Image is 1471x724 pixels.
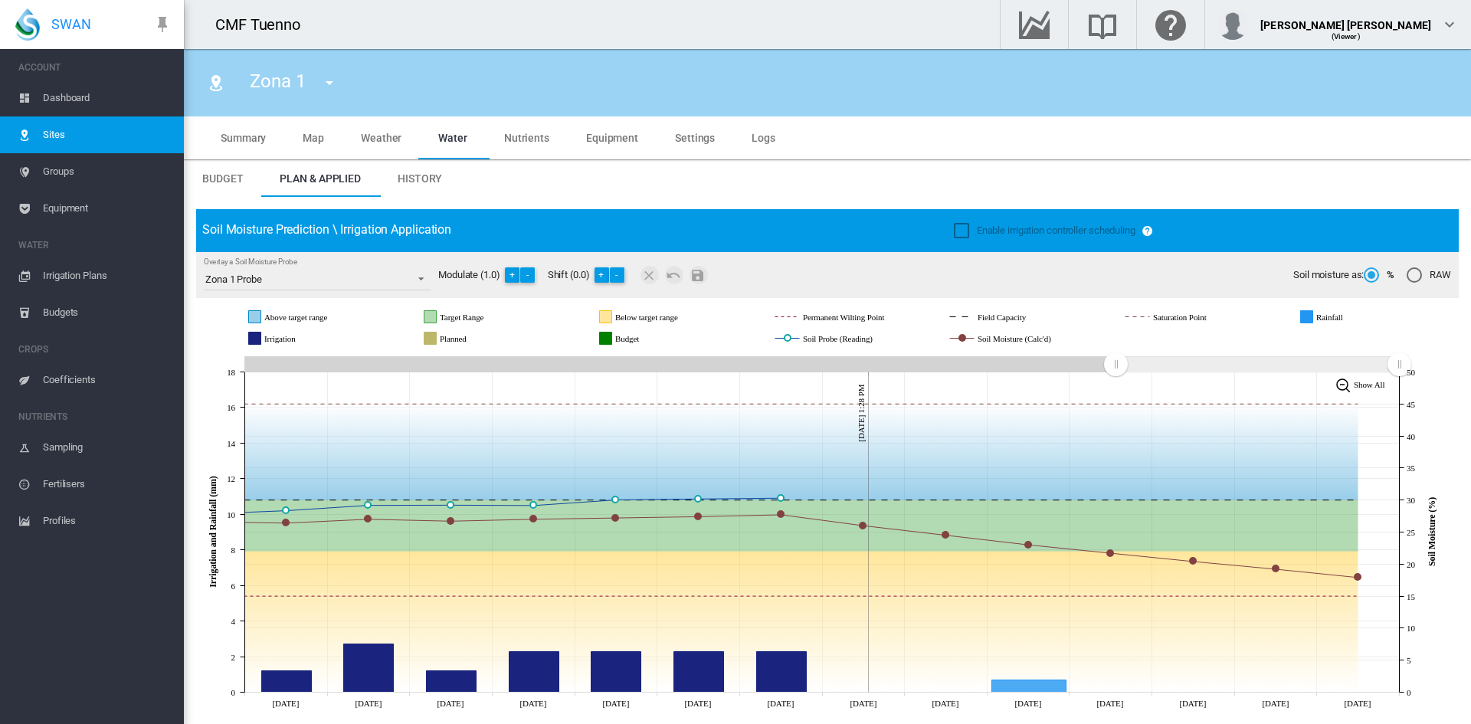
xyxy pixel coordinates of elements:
[932,699,958,708] tspan: [DATE]
[1301,310,1389,324] g: Rainfall
[227,368,235,377] tspan: 18
[438,266,548,284] div: Modulate (1.0)
[1407,592,1415,601] tspan: 15
[227,510,235,519] tspan: 10
[1125,310,1263,324] g: Saturation Point
[775,310,946,324] g: Permanent Wilting Point
[18,405,172,429] span: NUTRIENTS
[43,153,172,190] span: Groups
[1084,15,1121,34] md-icon: Search the knowledge base
[15,8,40,41] img: SWAN-Landscape-Logo-Colour-drop.png
[1407,560,1415,569] tspan: 20
[437,699,464,708] tspan: [DATE]
[227,474,235,483] tspan: 12
[249,310,388,324] g: Above target range
[600,310,738,324] g: Below target range
[612,515,618,521] circle: Soil Moisture (Calc'd) Fri 08 Aug, 2025 27.2
[221,132,266,144] span: Summary
[530,516,536,522] circle: Soil Moisture (Calc'd) Thu 07 Aug, 2025 27
[1407,688,1411,697] tspan: 0
[365,502,371,508] circle: Soil Probe (Reading) Tue 05 Aug, 2025 29.167500000000004
[1407,268,1451,283] md-radio-button: RAW
[283,507,289,513] circle: Soil Probe (Reading) Mon 04 Aug, 2025 28.337500000000002
[272,699,299,708] tspan: [DATE]
[950,332,1109,346] g: Soil Moisture (Calc'd)
[695,513,701,519] circle: Soil Moisture (Calc'd) Sat 09 Aug, 2025 27.4
[303,132,324,144] span: Map
[231,545,236,555] tspan: 8
[1407,528,1415,537] tspan: 25
[504,132,549,144] span: Nutrients
[695,496,701,502] circle: Soil Probe (Reading) Sat 09 Aug, 2025 30.1675
[600,332,688,346] g: Budget
[1344,699,1371,708] tspan: [DATE]
[231,617,236,626] tspan: 4
[640,266,659,284] button: Remove
[1407,496,1415,505] tspan: 30
[1332,32,1361,41] span: (Viewer)
[204,267,431,290] md-select: Overlay a Soil Moisture Probe: Zona 1 Probe
[690,266,708,284] button: Save Changes
[684,699,711,708] tspan: [DATE]
[424,332,516,346] g: Planned
[992,680,1066,693] g: Rainfall Wed 13 Aug, 2025 0.7
[602,699,629,708] tspan: [DATE]
[1025,542,1031,548] circle: Soil Moisture (Calc'd) Wed 13 Aug, 2025 23
[665,266,683,284] md-icon: icon-undo
[447,518,454,524] circle: Soil Moisture (Calc'd) Wed 06 Aug, 2025 26.7
[205,274,262,285] div: Zona 1 Probe
[674,652,724,693] g: Irrigation Sat 09 Aug, 2025 2.3
[320,74,339,92] md-icon: icon-menu-down
[942,532,948,538] circle: Soil Moisture (Calc'd) Tue 12 Aug, 2025 24.5
[18,337,172,362] span: CROPS
[1016,15,1053,34] md-icon: Go to the Data Hub
[1190,558,1196,564] circle: Soil Moisture (Calc'd) Fri 15 Aug, 2025 20.4
[227,439,235,448] tspan: 14
[438,132,467,144] span: Water
[1116,357,1399,372] rect: Zoom chart using cursor arrows
[43,503,172,539] span: Profiles
[201,67,231,98] button: Click to go to list of Sites
[1293,268,1364,282] span: Soil moisture as:
[231,688,236,697] tspan: 0
[1260,11,1431,27] div: [PERSON_NAME] [PERSON_NAME]
[280,172,361,185] span: Plan & Applied
[43,429,172,466] span: Sampling
[505,267,520,283] button: +
[427,671,477,693] g: Irrigation Wed 06 Aug, 2025 1.2
[1386,351,1413,378] g: Zoom chart using cursor arrows
[1407,656,1411,665] tspan: 5
[355,699,382,708] tspan: [DATE]
[365,516,371,522] circle: Soil Moisture (Calc'd) Tue 05 Aug, 2025 27
[591,652,641,693] g: Irrigation Fri 08 Aug, 2025 2.3
[767,699,794,708] tspan: [DATE]
[250,70,305,92] span: Zona 1
[586,132,638,144] span: Equipment
[249,332,346,346] g: Irrigation
[43,294,172,331] span: Budgets
[1407,464,1415,473] tspan: 35
[640,266,659,284] md-icon: icon-close
[424,310,539,324] g: Target Range
[775,332,931,346] g: Soil Probe (Reading)
[18,233,172,257] span: WATER
[675,132,715,144] span: Settings
[519,699,546,708] tspan: [DATE]
[665,266,683,284] button: Cancel Changes
[595,267,610,283] button: +
[548,266,637,284] div: Shift (0.0)
[208,476,218,588] tspan: Irrigation and Rainfall (mm)
[612,496,618,503] circle: Soil Probe (Reading) Fri 08 Aug, 2025 30.0125
[778,495,784,501] circle: Soil Probe (Reading) Sun 10 Aug, 2025 30.2975
[153,15,172,34] md-icon: icon-pin
[778,511,784,517] circle: Soil Moisture (Calc'd) Sun 10 Aug, 2025 27.7
[202,172,243,185] span: Budget
[977,224,1135,236] span: Enable irrigation controller scheduling
[43,257,172,294] span: Irrigation Plans
[215,14,314,35] div: CMF Tuenno
[283,519,289,526] circle: Soil Moisture (Calc'd) Mon 04 Aug, 2025 26.4
[1407,432,1415,441] tspan: 40
[857,384,866,441] tspan: [DATE] 1:28 PM
[1364,268,1394,283] md-radio-button: %
[447,502,454,508] circle: Soil Probe (Reading) Wed 06 Aug, 2025 29.2025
